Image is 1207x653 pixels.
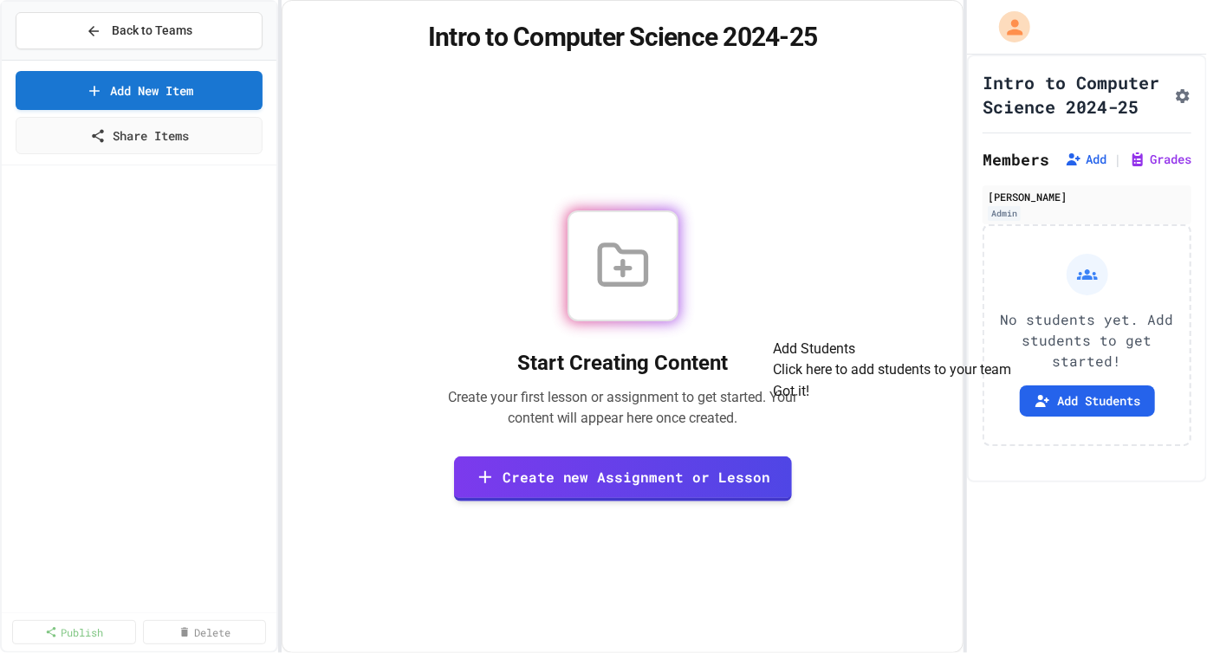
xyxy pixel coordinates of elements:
[429,349,817,377] h2: Start Creating Content
[773,339,1011,359] h2: Add Students
[1129,151,1191,168] button: Grades
[1065,151,1106,168] button: Add
[16,12,263,49] button: Back to Teams
[303,22,942,53] h1: Intro to Computer Science 2024-25
[12,620,136,644] a: Publish
[454,456,792,501] a: Create new Assignment or Lesson
[1113,149,1122,170] span: |
[773,359,1011,380] p: Click here to add students to your team
[988,189,1186,204] div: [PERSON_NAME]
[981,7,1035,47] div: My Account
[988,206,1021,221] div: Admin
[773,381,809,402] button: Got it!
[998,309,1176,372] p: No students yet. Add students to get started!
[983,70,1167,119] h1: Intro to Computer Science 2024-25
[1020,385,1155,417] button: Add Students
[1174,84,1191,105] button: Assignment Settings
[143,620,267,644] a: Delete
[983,147,1049,171] h2: Members
[16,117,263,154] a: Share Items
[112,22,192,40] span: Back to Teams
[16,71,263,110] a: Add New Item
[429,387,817,429] p: Create your first lesson or assignment to get started. Your content will appear here once created.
